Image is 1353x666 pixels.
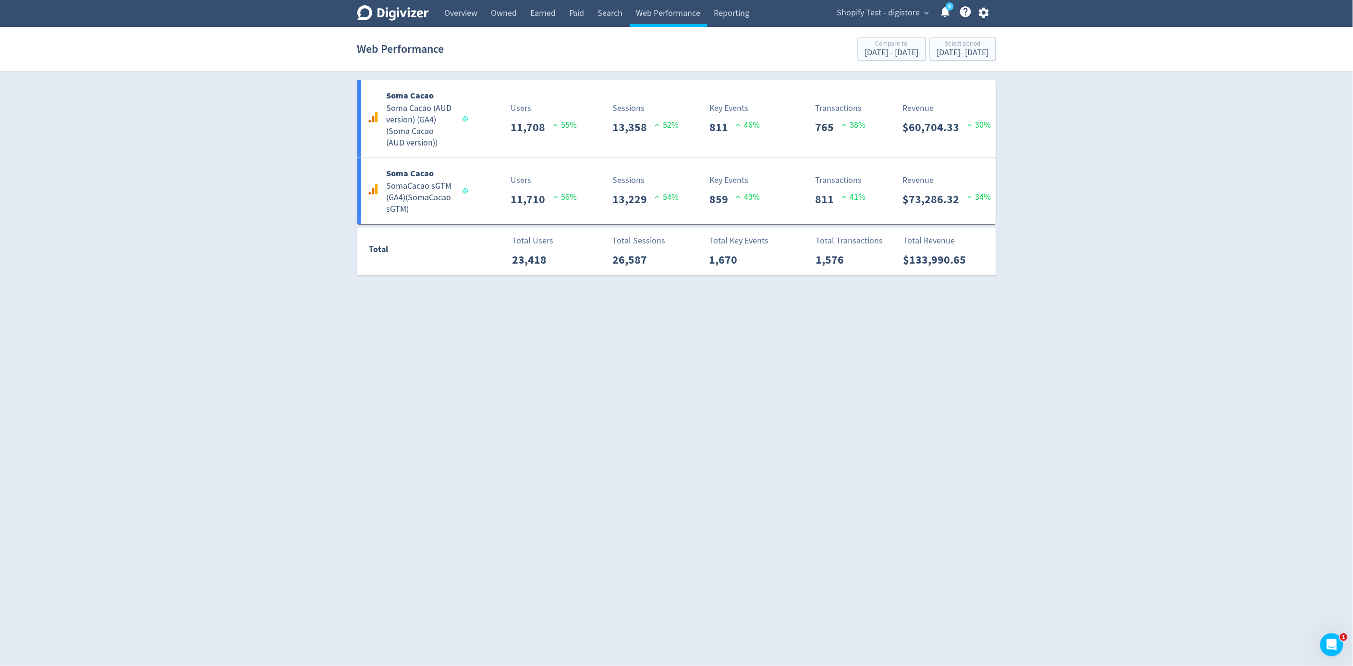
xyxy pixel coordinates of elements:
[930,37,996,61] button: Select period[DATE]- [DATE]
[923,9,931,17] span: expand_more
[369,242,463,261] div: Total
[709,174,760,187] p: Key Events
[816,119,842,136] p: 765
[816,174,866,187] p: Transactions
[865,40,919,48] div: Compare to
[946,2,954,11] a: 5
[463,116,471,121] span: Data last synced: 5 Sep 2025, 10:02am (AEST)
[903,119,967,136] p: $60,704.33
[655,119,679,132] p: 52 %
[512,234,554,247] p: Total Users
[937,48,989,57] div: [DATE] - [DATE]
[511,102,577,115] p: Users
[512,251,554,268] p: 23,418
[367,183,379,195] svg: Google Analytics
[655,191,679,204] p: 54 %
[387,168,434,179] b: Soma Cacao
[816,234,883,247] p: Total Transactions
[612,251,655,268] p: 26,587
[967,191,991,204] p: 34 %
[1320,633,1343,656] iframe: Intercom live chat
[948,3,951,10] text: 5
[511,174,577,187] p: Users
[387,103,454,149] h5: Soma Cacao (AUD version) (GA4) ( Soma Cacao (AUD version) )
[612,174,679,187] p: Sessions
[967,119,991,132] p: 30 %
[357,34,444,64] h1: Web Performance
[816,191,842,208] p: 811
[1340,633,1348,641] span: 1
[612,234,665,247] p: Total Sessions
[736,119,760,132] p: 46 %
[903,174,991,187] p: Revenue
[903,191,967,208] p: $73,286.32
[367,111,379,123] svg: Google Analytics
[736,191,760,204] p: 49 %
[903,234,974,247] p: Total Revenue
[387,90,434,101] b: Soma Cacao
[709,191,736,208] p: 859
[816,251,852,268] p: 1,576
[511,119,553,136] p: 11,708
[357,80,996,157] a: Soma CacaoSoma Cacao (AUD version) (GA4)(Soma Cacao (AUD version))Users11,708 55%Sessions13,358 5...
[903,102,991,115] p: Revenue
[387,181,454,215] h5: SomaCacao sGTM (GA4) ( SomaCacao sGTM )
[612,102,679,115] p: Sessions
[463,188,471,194] span: Data last synced: 5 Sep 2025, 10:02am (AEST)
[937,40,989,48] div: Select period
[865,48,919,57] div: [DATE] - [DATE]
[816,102,866,115] p: Transactions
[553,191,577,204] p: 56 %
[858,37,926,61] button: Compare to[DATE] - [DATE]
[709,234,769,247] p: Total Key Events
[903,251,974,268] p: $133,990.65
[709,119,736,136] p: 811
[357,158,996,224] a: Soma CacaoSomaCacao sGTM (GA4)(SomaCacao sGTM)Users11,710 56%Sessions13,229 54%Key Events859 49%T...
[553,119,577,132] p: 55 %
[612,191,655,208] p: 13,229
[511,191,553,208] p: 11,710
[834,5,932,21] button: Shopify Test - digistore
[837,5,920,21] span: Shopify Test - digistore
[709,251,745,268] p: 1,670
[612,119,655,136] p: 13,358
[709,102,760,115] p: Key Events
